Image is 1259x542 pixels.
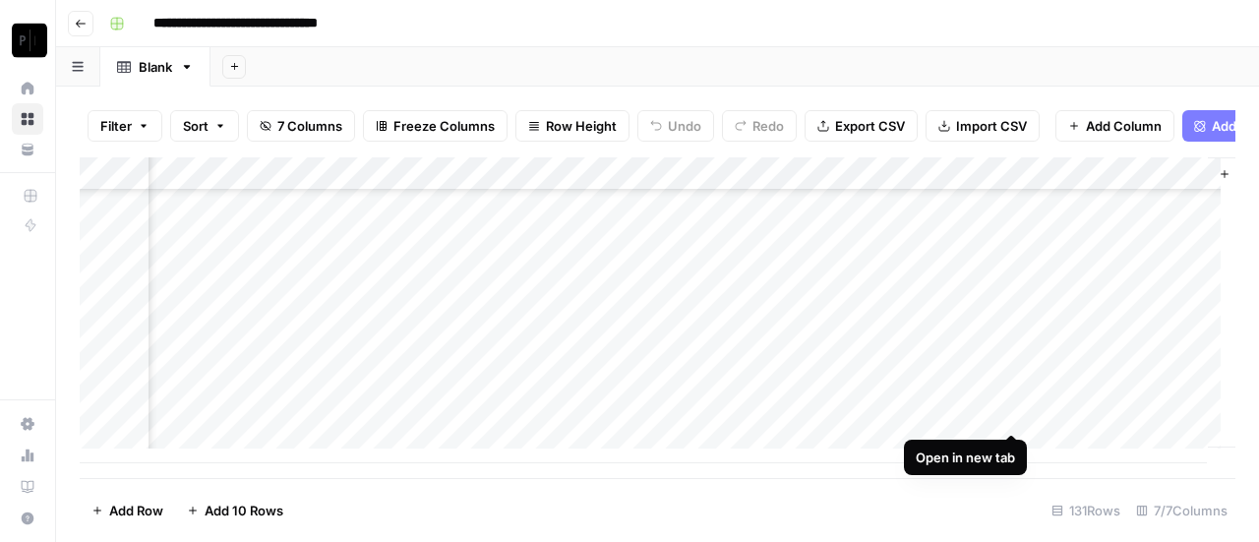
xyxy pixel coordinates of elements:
[515,110,629,142] button: Row Height
[170,110,239,142] button: Sort
[80,495,175,526] button: Add Row
[835,116,905,136] span: Export CSV
[12,134,43,165] a: Your Data
[805,110,918,142] button: Export CSV
[668,116,701,136] span: Undo
[12,23,47,58] img: Paragon Intel - Copyediting Logo
[277,116,342,136] span: 7 Columns
[956,116,1027,136] span: Import CSV
[88,110,162,142] button: Filter
[916,448,1015,467] div: Open in new tab
[12,103,43,135] a: Browse
[1086,116,1162,136] span: Add Column
[1055,110,1174,142] button: Add Column
[926,110,1040,142] button: Import CSV
[12,16,43,65] button: Workspace: Paragon Intel - Copyediting
[12,73,43,104] a: Home
[1044,495,1128,526] div: 131 Rows
[12,408,43,440] a: Settings
[12,440,43,471] a: Usage
[1128,495,1235,526] div: 7/7 Columns
[183,116,209,136] span: Sort
[752,116,784,136] span: Redo
[100,47,210,87] a: Blank
[546,116,617,136] span: Row Height
[722,110,797,142] button: Redo
[637,110,714,142] button: Undo
[12,503,43,534] button: Help + Support
[393,116,495,136] span: Freeze Columns
[247,110,355,142] button: 7 Columns
[109,501,163,520] span: Add Row
[363,110,508,142] button: Freeze Columns
[12,471,43,503] a: Learning Hub
[205,501,283,520] span: Add 10 Rows
[175,495,295,526] button: Add 10 Rows
[100,116,132,136] span: Filter
[139,57,172,77] div: Blank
